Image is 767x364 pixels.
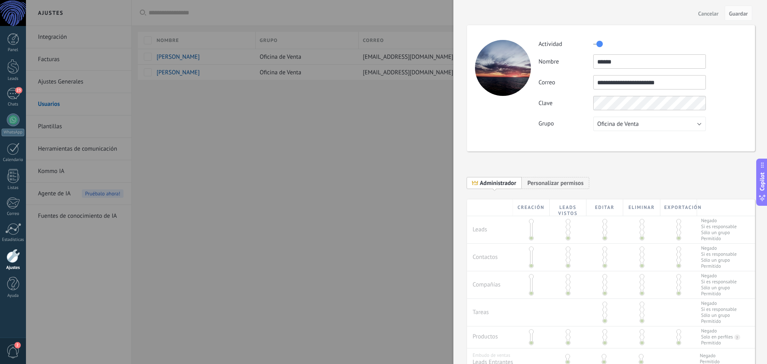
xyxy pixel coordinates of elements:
button: Cancelar [695,7,722,20]
div: Listas [2,185,25,191]
span: Oficina de Venta [597,120,639,128]
span: Guardar [729,11,748,16]
label: Actividad [538,40,593,48]
span: Personalizar permisos [527,179,584,187]
div: Chats [2,102,25,107]
div: WhatsApp [2,129,24,136]
span: Cancelar [698,11,719,16]
div: Estadísticas [2,237,25,243]
div: Calendario [2,157,25,163]
div: Ajustes [2,265,25,271]
button: Oficina de Venta [593,117,706,131]
span: 23 [15,87,22,93]
label: Nombre [538,58,593,66]
span: 2 [14,342,21,348]
label: Correo [538,79,593,86]
div: Correo [2,211,25,217]
label: Clave [538,99,593,107]
span: Administrador [480,179,516,187]
label: Grupo [538,120,593,127]
div: Ayuda [2,293,25,298]
div: Leads [2,76,25,82]
div: Panel [2,48,25,53]
span: Añadir nueva función [522,177,589,189]
span: Administrador [467,177,522,189]
span: Copilot [758,172,766,191]
button: Guardar [725,6,752,21]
